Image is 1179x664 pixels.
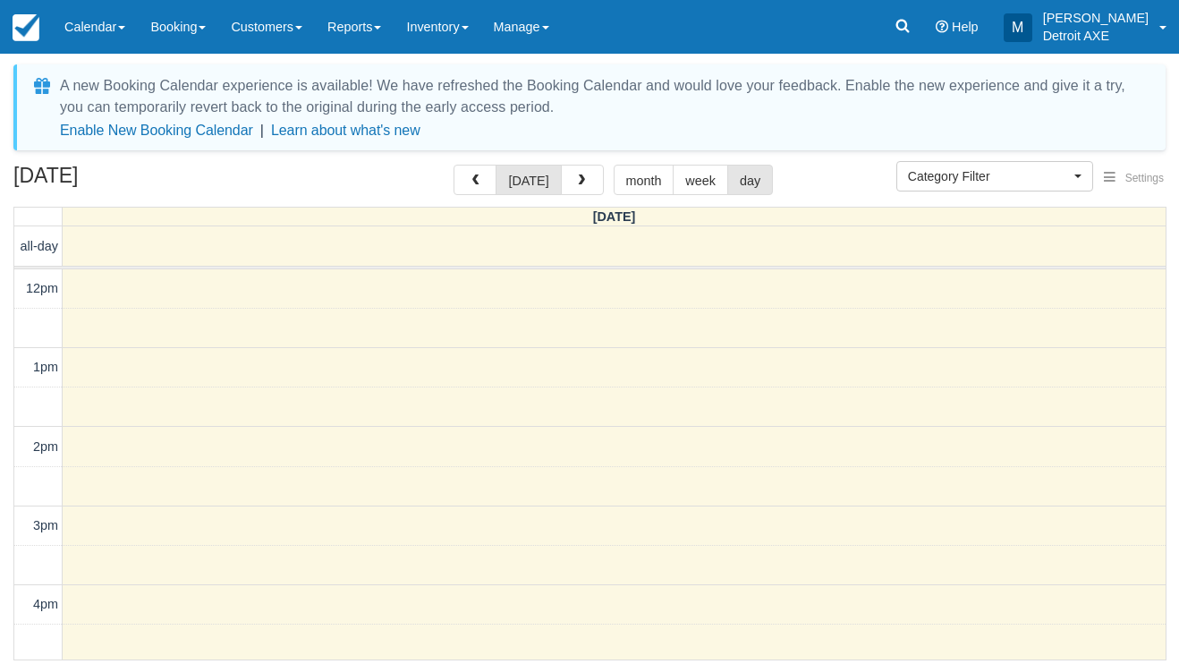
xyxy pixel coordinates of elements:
[952,20,979,34] span: Help
[1004,13,1032,42] div: M
[21,239,58,253] span: all-day
[60,122,253,140] button: Enable New Booking Calendar
[593,209,636,224] span: [DATE]
[13,165,240,198] h2: [DATE]
[496,165,561,195] button: [DATE]
[727,165,773,195] button: day
[60,75,1144,118] div: A new Booking Calendar experience is available! We have refreshed the Booking Calendar and would ...
[936,21,948,33] i: Help
[33,518,58,532] span: 3pm
[260,123,264,138] span: |
[1125,172,1164,184] span: Settings
[33,360,58,374] span: 1pm
[1093,166,1175,192] button: Settings
[896,161,1093,192] button: Category Filter
[33,597,58,611] span: 4pm
[1043,9,1149,27] p: [PERSON_NAME]
[26,281,58,295] span: 12pm
[271,123,420,138] a: Learn about what's new
[13,14,39,41] img: checkfront-main-nav-mini-logo.png
[614,165,674,195] button: month
[908,167,1070,185] span: Category Filter
[673,165,728,195] button: week
[1043,27,1149,45] p: Detroit AXE
[33,439,58,454] span: 2pm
